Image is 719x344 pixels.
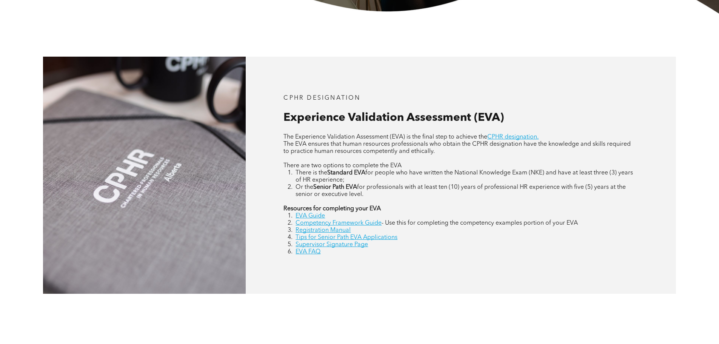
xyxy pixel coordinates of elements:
[296,227,351,233] a: Registration Manual
[283,163,402,169] span: There are two options to complete the EVA
[296,242,368,248] a: Supervisor Signature Page
[313,184,357,190] strong: Senior Path EVA
[296,234,397,241] a: Tips for Senior Path EVA Applications
[296,170,327,176] span: There is the
[296,184,313,190] span: Or the
[283,141,631,154] span: The EVA ensures that human resources professionals who obtain the CPHR designation have the knowl...
[296,213,325,219] a: EVA Guide
[327,170,365,176] strong: Standard EVA
[283,134,487,140] span: The Experience Validation Assessment (EVA) is the final step to achieve the
[296,220,382,226] a: Competency Framework Guide
[296,184,626,197] span: for professionals with at least ten (10) years of professional HR experience with five (5) years ...
[487,134,539,140] a: CPHR designation.
[296,249,320,255] a: EVA FAQ
[382,220,578,226] span: - Use this for completing the competency examples portion of your EVA
[296,170,633,183] span: for people who have written the National Knowledge Exam (NKE) and have at least three (3) years o...
[283,206,381,212] strong: Resources for completing your EVA
[283,95,360,101] span: CPHR DESIGNATION
[283,112,504,123] span: Experience Validation Assessment (EVA)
